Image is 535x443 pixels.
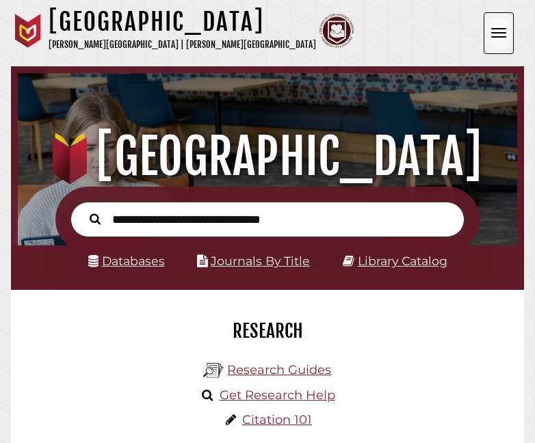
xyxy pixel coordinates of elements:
button: Search [83,210,107,227]
img: Hekman Library Logo [203,360,224,381]
h1: [GEOGRAPHIC_DATA] [26,126,510,187]
a: Journals By Title [211,254,310,268]
i: Search [90,213,101,226]
img: Calvin University [11,14,45,48]
a: Library Catalog [358,254,447,268]
a: Get Research Help [220,388,335,403]
h1: [GEOGRAPHIC_DATA] [49,7,316,37]
button: Open the menu [484,12,514,54]
h2: Research [21,319,514,343]
p: [PERSON_NAME][GEOGRAPHIC_DATA] | [PERSON_NAME][GEOGRAPHIC_DATA] [49,37,316,53]
a: Databases [88,254,165,268]
a: Research Guides [227,362,331,377]
img: Calvin Theological Seminary [319,14,354,48]
a: Citation 101 [242,412,312,427]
